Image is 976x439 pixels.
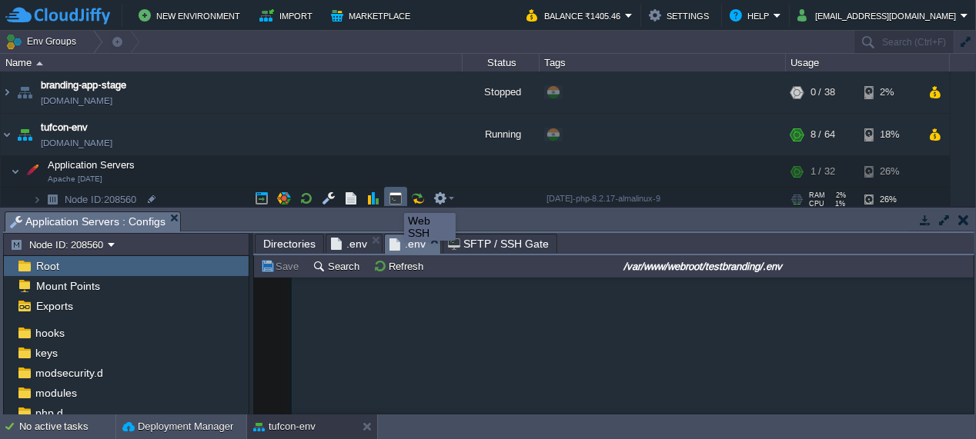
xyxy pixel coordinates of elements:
span: Apache [DATE] [48,175,102,184]
a: Mount Points [33,279,102,293]
div: Tags [540,54,785,72]
button: Import [259,6,317,25]
img: AMDAwAAAACH5BAEAAAAALAAAAAABAAEAAAICRAEAOw== [32,188,42,211]
span: .env [331,234,367,253]
button: Balance ₹1405.46 [526,6,625,25]
a: keys [32,346,60,360]
button: tufcon-env [253,419,316,434]
button: [EMAIL_ADDRESS][DOMAIN_NAME] [797,6,961,25]
div: Usage [787,54,949,72]
div: 8 / 64 [811,114,835,155]
span: CPU [809,200,824,208]
div: Stopped [463,72,540,113]
span: 1% [831,200,846,208]
div: 1 / 32 [811,156,835,187]
div: Status [463,54,539,72]
a: hooks [32,326,67,340]
button: Deployment Manager [122,419,233,434]
img: AMDAwAAAACH5BAEAAAAALAAAAAABAAEAAAICRAEAOw== [42,188,63,211]
img: AMDAwAAAACH5BAEAAAAALAAAAAABAAEAAAICRAEAOw== [1,72,13,113]
button: Marketplace [331,6,415,25]
a: php.d [32,406,65,420]
li: /var/www/webroot/beta-mason/.env [326,234,383,253]
a: tufcon-env [41,120,88,135]
button: Search [313,259,364,273]
span: Application Servers : Configs [10,212,165,231]
img: CloudJiffy [5,6,110,25]
div: 0 / 38 [811,72,835,113]
img: AMDAwAAAACH5BAEAAAAALAAAAAABAAEAAAICRAEAOw== [14,72,35,113]
img: AMDAwAAAACH5BAEAAAAALAAAAAABAAEAAAICRAEAOw== [36,62,43,65]
div: 26% [864,156,914,187]
span: 2% [831,191,847,199]
div: 2% [864,72,914,113]
button: Save [260,259,303,273]
div: 18% [864,114,914,155]
div: Web SSH [408,215,452,239]
a: modules [32,386,79,400]
span: Directories [263,234,316,253]
div: Running [463,114,540,155]
button: New Environment [139,6,245,25]
div: Name [2,54,462,72]
button: Settings [649,6,714,25]
a: Node ID:208560 [63,193,139,206]
span: Node ID: [65,194,104,205]
span: 208560 [63,193,139,206]
span: SFTP / SSH Gate [448,234,549,253]
img: AMDAwAAAACH5BAEAAAAALAAAAAABAAEAAAICRAEAOw== [1,114,13,155]
a: [DOMAIN_NAME] [41,93,112,108]
button: Refresh [373,259,428,273]
button: Help [730,6,774,25]
li: /var/www/webroot/testbranding/.env [384,234,441,253]
span: .env [389,234,426,254]
span: RAM [809,191,825,199]
a: Exports [33,299,75,313]
a: Root [33,259,62,273]
div: No active tasks [19,414,115,439]
div: 26% [864,188,914,211]
span: Application Servers [46,158,137,171]
a: modsecurity.d [32,366,105,380]
a: Application ServersApache [DATE] [46,159,137,171]
a: branding-app-stage [41,78,126,93]
img: AMDAwAAAACH5BAEAAAAALAAAAAABAAEAAAICRAEAOw== [14,114,35,155]
button: Node ID: 208560 [10,238,108,251]
img: AMDAwAAAACH5BAEAAAAALAAAAAABAAEAAAICRAEAOw== [21,156,42,187]
img: AMDAwAAAACH5BAEAAAAALAAAAAABAAEAAAICRAEAOw== [11,156,20,187]
span: [DATE]-php-8.2.17-almalinux-9 [546,194,660,203]
button: Env Groups [5,31,82,52]
a: [DOMAIN_NAME] [41,135,112,151]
